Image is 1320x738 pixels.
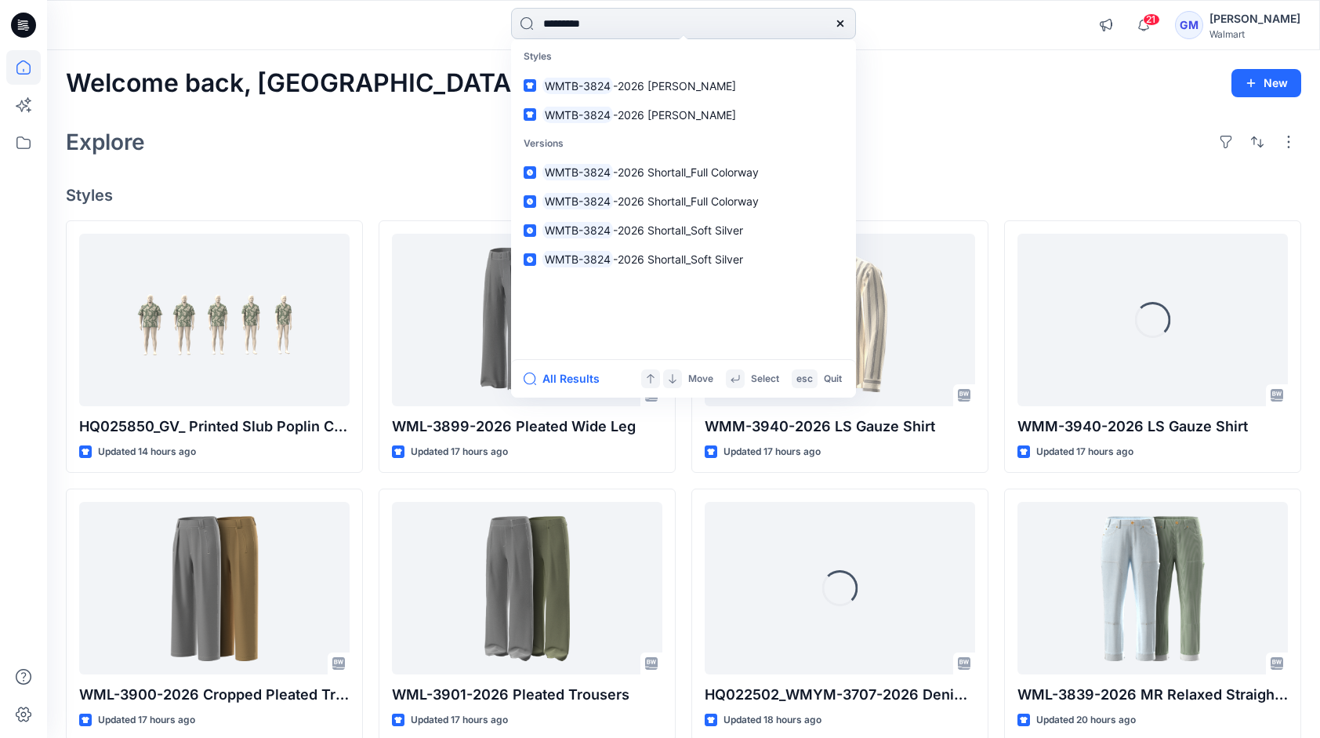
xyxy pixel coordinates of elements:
[688,371,713,387] p: Move
[79,234,350,406] a: HQ025850_GV_ Printed Slub Poplin Camp Shirt
[392,416,662,438] p: WML-3899-2026 Pleated Wide Leg
[514,187,853,216] a: WMTB-3824-2026 Shortall_Full Colorway
[542,192,613,210] mark: WMTB-3824
[723,444,821,460] p: Updated 17 hours ago
[542,221,613,239] mark: WMTB-3824
[411,712,508,729] p: Updated 17 hours ago
[723,712,821,729] p: Updated 18 hours ago
[1036,712,1136,729] p: Updated 20 hours ago
[542,250,613,268] mark: WMTB-3824
[613,194,759,208] span: -2026 Shortall_Full Colorway
[1017,416,1288,438] p: WMM-3940-2026 LS Gauze Shirt
[751,371,779,387] p: Select
[1175,11,1203,39] div: GM
[66,69,520,98] h2: Welcome back, [GEOGRAPHIC_DATA]
[1017,684,1288,706] p: WML-3839-2026 MR Relaxed Straight [PERSON_NAME]
[613,224,743,237] span: -2026 Shortall_Soft Silver
[79,684,350,706] p: WML-3900-2026 Cropped Pleated Trousers
[66,186,1301,205] h4: Styles
[824,371,842,387] p: Quit
[1231,69,1301,97] button: New
[796,371,813,387] p: esc
[392,502,662,674] a: WML-3901-2026 Pleated Trousers
[613,165,759,179] span: -2026 Shortall_Full Colorway
[514,71,853,100] a: WMTB-3824-2026 [PERSON_NAME]
[98,712,195,729] p: Updated 17 hours ago
[1143,13,1160,26] span: 21
[542,163,613,181] mark: WMTB-3824
[1209,28,1300,40] div: Walmart
[613,253,743,266] span: -2026 Shortall_Soft Silver
[705,416,975,438] p: WMM-3940-2026 LS Gauze Shirt
[1017,502,1288,674] a: WML-3839-2026 MR Relaxed Straight Carpenter
[514,129,853,158] p: Versions
[613,79,736,93] span: -2026 [PERSON_NAME]
[66,129,145,155] h2: Explore
[79,502,350,674] a: WML-3900-2026 Cropped Pleated Trousers
[542,77,613,95] mark: WMTB-3824
[613,108,736,122] span: -2026 [PERSON_NAME]
[524,369,610,388] button: All Results
[79,416,350,438] p: HQ025850_GV_ Printed Slub Poplin Camp Shirt
[392,684,662,706] p: WML-3901-2026 Pleated Trousers
[392,234,662,406] a: WML-3899-2026 Pleated Wide Leg
[705,684,975,706] p: HQ022502_WMYM-3707-2026 Denim Jort
[411,444,508,460] p: Updated 17 hours ago
[514,42,853,71] p: Styles
[1036,444,1133,460] p: Updated 17 hours ago
[514,100,853,129] a: WMTB-3824-2026 [PERSON_NAME]
[514,216,853,245] a: WMTB-3824-2026 Shortall_Soft Silver
[1209,9,1300,28] div: [PERSON_NAME]
[514,158,853,187] a: WMTB-3824-2026 Shortall_Full Colorway
[514,245,853,274] a: WMTB-3824-2026 Shortall_Soft Silver
[98,444,196,460] p: Updated 14 hours ago
[542,106,613,124] mark: WMTB-3824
